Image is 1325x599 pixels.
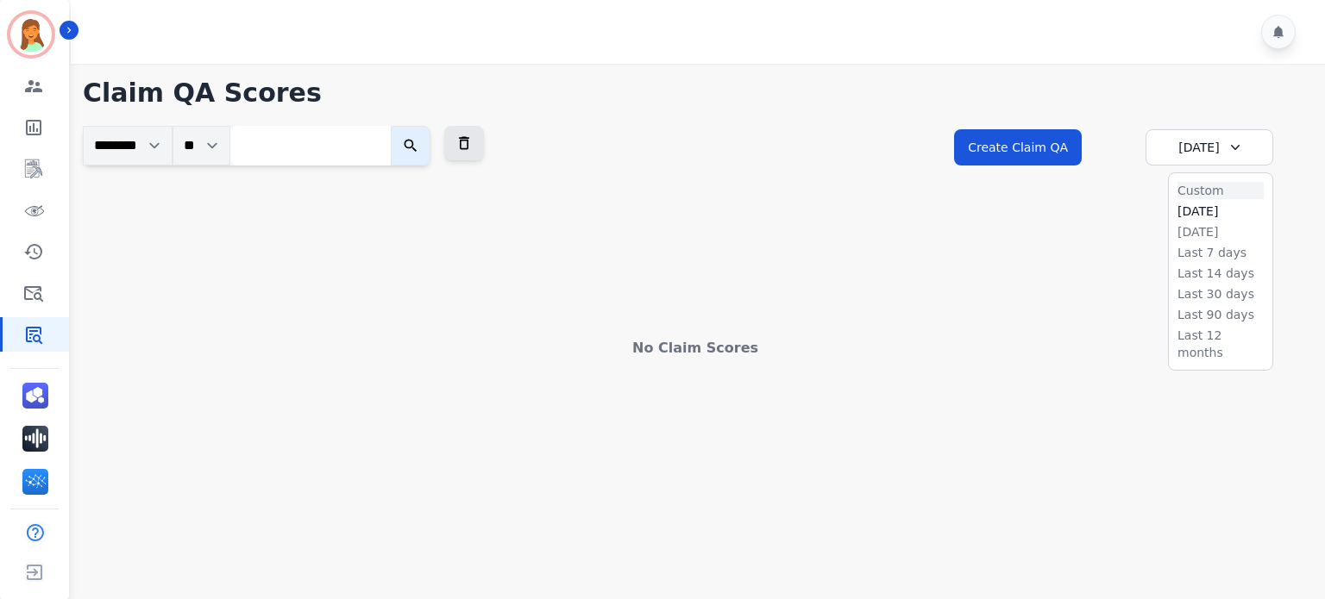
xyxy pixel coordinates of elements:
li: [DATE] [1177,223,1264,240]
div: No Claim Scores [83,338,1308,359]
button: Create Claim QA [954,129,1082,165]
li: Last 30 days [1177,285,1264,303]
div: [DATE] [1146,129,1273,165]
img: Bordered avatar [10,14,52,55]
li: [DATE] [1177,203,1264,220]
li: Last 14 days [1177,265,1264,282]
li: Custom [1177,182,1264,199]
li: Last 90 days [1177,306,1264,323]
h1: Claim QA Scores [83,78,1308,109]
li: Last 12 months [1177,327,1264,361]
li: Last 7 days [1177,244,1264,261]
